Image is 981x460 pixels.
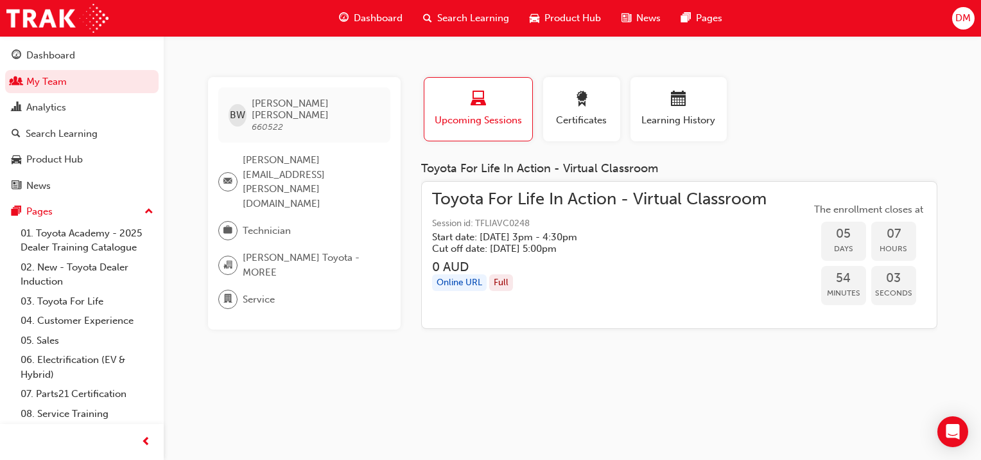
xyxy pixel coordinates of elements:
a: pages-iconPages [671,5,733,31]
a: Toyota For Life In Action - Virtual ClassroomSession id: TFLIAVC0248Start date: [DATE] 3pm - 4:30... [432,192,926,319]
span: [PERSON_NAME] Toyota - MOREE [243,251,380,279]
a: 04. Customer Experience [15,311,159,331]
span: guage-icon [12,50,21,62]
span: laptop-icon [471,91,486,109]
span: Product Hub [544,11,601,26]
span: chart-icon [12,102,21,114]
div: Analytics [26,100,66,115]
a: news-iconNews [611,5,671,31]
a: Dashboard [5,44,159,67]
button: Certificates [543,77,620,141]
button: Pages [5,200,159,224]
button: DM [952,7,975,30]
button: Learning History [630,77,727,141]
div: Open Intercom Messenger [937,416,968,447]
h5: Cut off date: [DATE] 5:00pm [432,243,746,254]
div: Pages [26,204,53,219]
span: BW [230,108,245,123]
span: Hours [871,242,916,256]
div: Online URL [432,274,487,292]
a: car-iconProduct Hub [519,5,611,31]
a: News [5,174,159,198]
span: 03 [871,271,916,286]
span: Dashboard [354,11,403,26]
a: 07. Parts21 Certification [15,384,159,404]
span: 07 [871,227,916,242]
span: DM [955,11,971,26]
a: Product Hub [5,148,159,172]
span: The enrollment closes at [811,202,926,217]
span: Seconds [871,286,916,301]
div: Full [489,274,513,292]
span: car-icon [530,10,539,26]
a: 02. New - Toyota Dealer Induction [15,258,159,292]
span: Session id: TFLIAVC0248 [432,217,767,231]
span: News [636,11,661,26]
div: News [26,179,51,193]
button: Upcoming Sessions [424,77,533,141]
div: Product Hub [26,152,83,167]
span: prev-icon [141,434,151,450]
span: pages-icon [681,10,691,26]
span: Toyota For Life In Action - Virtual Classroom [432,192,767,207]
span: email-icon [223,173,232,190]
span: 660522 [252,121,283,132]
a: 03. Toyota For Life [15,292,159,312]
span: Upcoming Sessions [434,113,523,128]
span: Certificates [553,113,611,128]
span: calendar-icon [671,91,686,109]
span: search-icon [423,10,432,26]
a: guage-iconDashboard [329,5,413,31]
div: Toyota For Life In Action - Virtual Classroom [421,162,937,176]
span: search-icon [12,128,21,140]
span: people-icon [12,76,21,88]
span: car-icon [12,154,21,166]
span: 54 [821,271,866,286]
a: My Team [5,70,159,94]
div: Dashboard [26,48,75,63]
span: briefcase-icon [223,222,232,239]
img: Trak [6,4,109,33]
span: up-icon [144,204,153,220]
button: DashboardMy TeamAnalyticsSearch LearningProduct HubNews [5,41,159,200]
span: award-icon [574,91,589,109]
span: pages-icon [12,206,21,218]
span: Learning History [640,113,717,128]
span: Days [821,242,866,256]
a: 09. Technical Training [15,423,159,443]
span: news-icon [621,10,631,26]
a: 01. Toyota Academy - 2025 Dealer Training Catalogue [15,224,159,258]
span: [PERSON_NAME] [PERSON_NAME] [252,98,379,121]
h3: 0 AUD [432,260,767,274]
span: news-icon [12,181,21,192]
a: 08. Service Training [15,404,159,424]
a: 05. Sales [15,331,159,351]
div: Search Learning [26,127,98,141]
span: [PERSON_NAME][EMAIL_ADDRESS][PERSON_NAME][DOMAIN_NAME] [243,153,380,211]
span: 05 [821,227,866,242]
span: Technician [243,224,291,238]
span: Pages [696,11,722,26]
a: 06. Electrification (EV & Hybrid) [15,350,159,384]
span: organisation-icon [223,257,232,274]
a: search-iconSearch Learning [413,5,519,31]
h5: Start date: [DATE] 3pm - 4:30pm [432,231,746,243]
span: Search Learning [437,11,509,26]
span: Service [243,292,275,307]
a: Analytics [5,96,159,119]
span: Minutes [821,286,866,301]
a: Search Learning [5,122,159,146]
span: department-icon [223,291,232,308]
span: guage-icon [339,10,349,26]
